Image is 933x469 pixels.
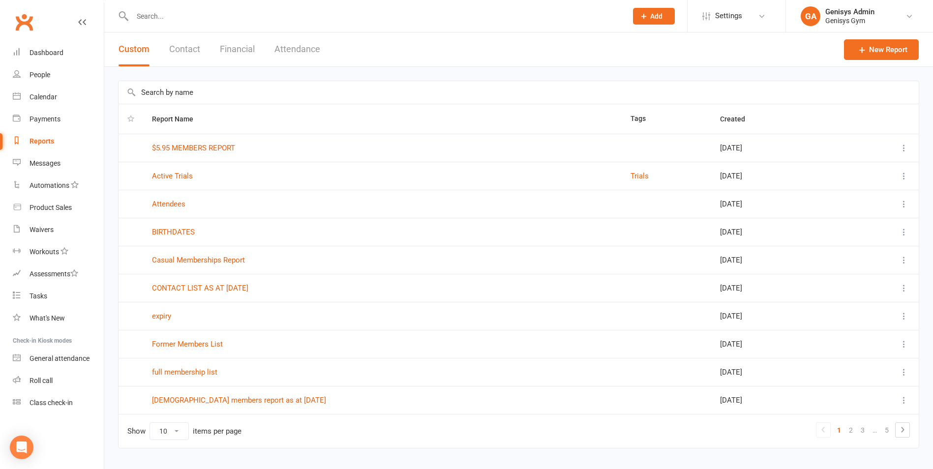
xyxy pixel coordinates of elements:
[711,190,845,218] td: [DATE]
[30,181,69,189] div: Automations
[30,93,57,101] div: Calendar
[13,42,104,64] a: Dashboard
[220,32,255,66] button: Financial
[13,241,104,263] a: Workouts
[711,246,845,274] td: [DATE]
[152,113,204,125] button: Report Name
[631,170,649,182] button: Trials
[30,270,78,278] div: Assessments
[13,370,104,392] a: Roll call
[844,39,919,60] a: New Report
[152,256,245,264] a: Casual Memberships Report
[30,226,54,234] div: Waivers
[720,115,756,123] span: Created
[715,5,742,27] span: Settings
[30,71,50,79] div: People
[13,64,104,86] a: People
[119,81,919,104] input: Search by name
[801,6,820,26] div: GA
[13,86,104,108] a: Calendar
[152,172,193,180] a: Active Trials
[13,130,104,152] a: Reports
[720,113,756,125] button: Created
[825,7,874,16] div: Genisys Admin
[13,263,104,285] a: Assessments
[711,302,845,330] td: [DATE]
[30,377,53,384] div: Roll call
[30,248,59,256] div: Workouts
[30,292,47,300] div: Tasks
[13,219,104,241] a: Waivers
[152,115,204,123] span: Report Name
[13,348,104,370] a: General attendance kiosk mode
[633,8,675,25] button: Add
[711,386,845,414] td: [DATE]
[711,162,845,190] td: [DATE]
[622,104,711,134] th: Tags
[650,12,662,20] span: Add
[30,204,72,211] div: Product Sales
[30,314,65,322] div: What's New
[193,427,241,436] div: items per page
[13,307,104,329] a: What's New
[13,197,104,219] a: Product Sales
[825,16,874,25] div: Genisys Gym
[13,108,104,130] a: Payments
[30,137,54,145] div: Reports
[152,144,235,152] a: $5.95 MEMBERS REPORT
[30,115,60,123] div: Payments
[13,285,104,307] a: Tasks
[129,9,620,23] input: Search...
[833,423,845,437] a: 1
[30,49,63,57] div: Dashboard
[10,436,33,459] div: Open Intercom Messenger
[152,396,326,405] a: [DEMOGRAPHIC_DATA] members report as at [DATE]
[845,423,857,437] a: 2
[13,392,104,414] a: Class kiosk mode
[119,32,150,66] button: Custom
[857,423,869,437] a: 3
[274,32,320,66] button: Attendance
[881,423,893,437] a: 5
[152,284,248,293] a: CONTACT LIST AS AT [DATE]
[169,32,200,66] button: Contact
[13,152,104,175] a: Messages
[711,358,845,386] td: [DATE]
[152,340,223,349] a: Former Members List
[152,368,217,377] a: full membership list
[152,312,171,321] a: expiry
[152,228,195,236] a: BIRTHDATES
[152,200,185,208] a: Attendees
[30,354,90,362] div: General attendance
[13,175,104,197] a: Automations
[30,159,60,167] div: Messages
[127,422,241,440] div: Show
[711,330,845,358] td: [DATE]
[711,134,845,162] td: [DATE]
[869,423,881,437] a: …
[711,218,845,246] td: [DATE]
[30,399,73,407] div: Class check-in
[711,274,845,302] td: [DATE]
[12,10,36,34] a: Clubworx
